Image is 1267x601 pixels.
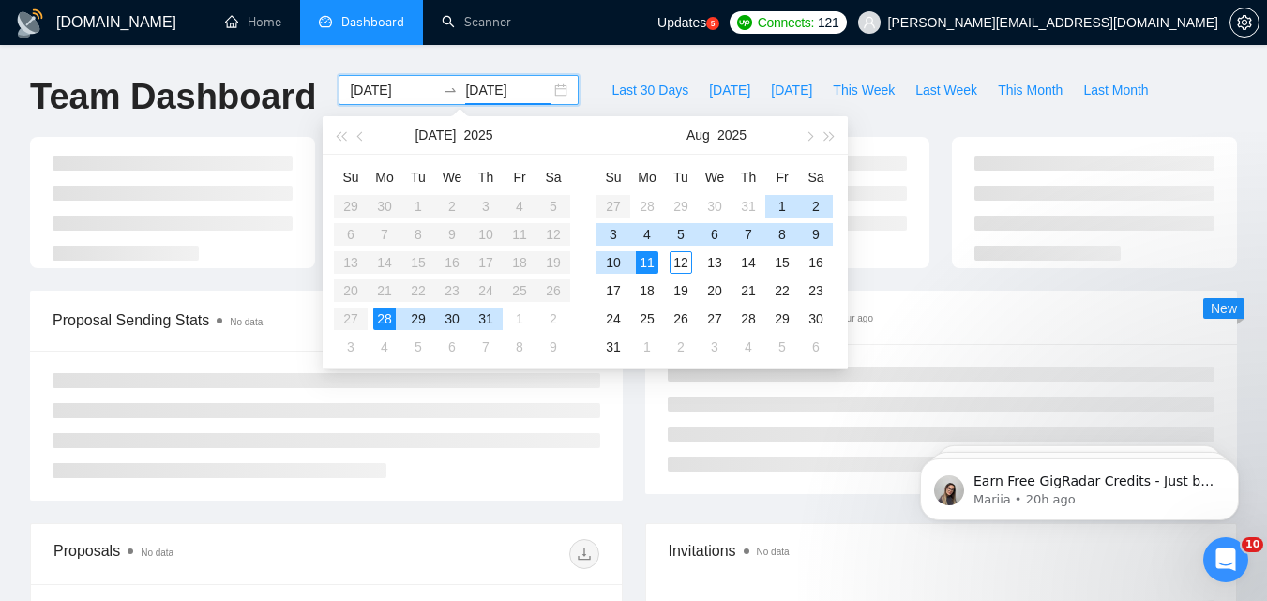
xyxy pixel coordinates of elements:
th: Tu [401,162,435,192]
div: 4 [636,223,658,246]
span: setting [1230,15,1259,30]
button: [DATE] [699,75,761,105]
div: 9 [542,336,565,358]
button: Last 30 Days [601,75,699,105]
td: 2025-08-19 [664,277,698,305]
h1: Team Dashboard [30,75,316,119]
td: 2025-08-04 [368,333,401,361]
div: 29 [670,195,692,218]
div: 3 [703,336,726,358]
a: homeHome [225,14,281,30]
span: Last 30 Days [611,80,688,100]
td: 2025-08-20 [698,277,732,305]
input: End date [465,80,551,100]
div: 13 [703,251,726,274]
div: 18 [636,279,658,302]
td: 2025-07-30 [698,192,732,220]
iframe: Intercom notifications message [892,419,1267,550]
div: 30 [805,308,827,330]
a: setting [1229,15,1259,30]
span: Dashboard [341,14,404,30]
div: 17 [602,279,625,302]
button: [DATE] [761,75,822,105]
td: 2025-09-02 [664,333,698,361]
span: This Month [998,80,1063,100]
div: 7 [475,336,497,358]
td: 2025-08-06 [435,333,469,361]
div: 2 [670,336,692,358]
div: 28 [737,308,760,330]
td: 2025-08-01 [765,192,799,220]
td: 2025-08-05 [664,220,698,248]
th: Su [596,162,630,192]
div: 2 [805,195,827,218]
span: user [863,16,876,29]
div: 5 [407,336,430,358]
td: 2025-08-17 [596,277,630,305]
td: 2025-08-07 [469,333,503,361]
td: 2025-08-09 [799,220,833,248]
div: 31 [602,336,625,358]
td: 2025-08-22 [765,277,799,305]
div: 29 [771,308,793,330]
span: Invitations [669,539,1214,563]
td: 2025-07-28 [630,192,664,220]
div: 12 [670,251,692,274]
td: 2025-08-08 [503,333,536,361]
td: 2025-07-31 [469,305,503,333]
th: We [698,162,732,192]
td: 2025-08-08 [765,220,799,248]
div: 22 [771,279,793,302]
span: 10 [1242,537,1263,552]
span: dashboard [319,15,332,28]
td: 2025-09-04 [732,333,765,361]
div: 10 [602,251,625,274]
div: 29 [407,308,430,330]
div: 25 [636,308,658,330]
div: 9 [805,223,827,246]
span: Updates [657,15,706,30]
div: 31 [737,195,760,218]
span: New [1211,301,1237,316]
div: 8 [508,336,531,358]
span: Last Week [915,80,977,100]
td: 2025-08-03 [334,333,368,361]
div: 24 [602,308,625,330]
button: 2025 [463,116,492,154]
td: 2025-08-06 [698,220,732,248]
div: 5 [670,223,692,246]
td: 2025-08-26 [664,305,698,333]
div: 19 [670,279,692,302]
time: an hour ago [823,313,873,323]
th: Sa [799,162,833,192]
th: Th [469,162,503,192]
td: 2025-08-01 [503,305,536,333]
div: 11 [636,251,658,274]
th: Tu [664,162,698,192]
td: 2025-08-18 [630,277,664,305]
td: 2025-09-05 [765,333,799,361]
img: logo [15,8,45,38]
td: 2025-08-10 [596,248,630,277]
div: 3 [339,336,362,358]
span: swap-right [443,83,458,98]
button: This Week [822,75,905,105]
button: Last Month [1073,75,1158,105]
div: 6 [703,223,726,246]
td: 2025-08-02 [799,192,833,220]
a: searchScanner [442,14,511,30]
td: 2025-08-14 [732,248,765,277]
a: 5 [706,17,719,30]
td: 2025-07-29 [664,192,698,220]
div: 5 [771,336,793,358]
div: 28 [373,308,396,330]
span: No data [230,317,263,327]
td: 2025-08-30 [799,305,833,333]
td: 2025-08-13 [698,248,732,277]
div: Proposals [53,539,326,569]
td: 2025-08-16 [799,248,833,277]
td: 2025-07-30 [435,305,469,333]
div: 31 [475,308,497,330]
